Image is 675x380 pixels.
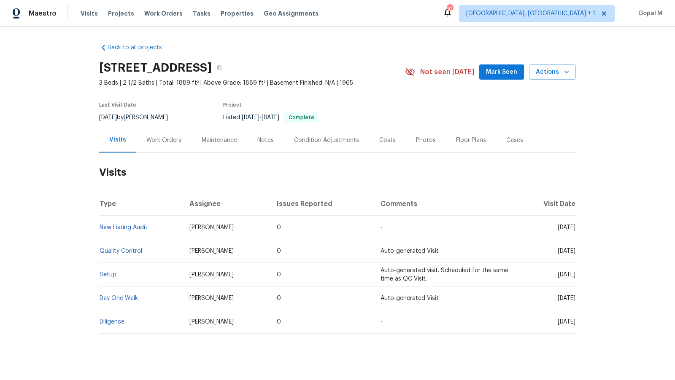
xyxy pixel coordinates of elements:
[99,192,183,216] th: Type
[242,115,259,120] span: [DATE]
[529,64,576,80] button: Actions
[183,192,270,216] th: Assignee
[536,67,569,78] span: Actions
[189,319,234,325] span: [PERSON_NAME]
[221,9,254,18] span: Properties
[81,9,98,18] span: Visits
[100,319,124,325] a: Diligence
[506,136,523,145] div: Cases
[100,248,142,254] a: Quality Control
[212,60,227,75] button: Copy Address
[381,295,439,301] span: Auto-generated Visit
[264,9,319,18] span: Geo Assignments
[277,248,281,254] span: 0
[202,136,237,145] div: Maintenance
[99,112,178,123] div: by [PERSON_NAME]
[277,295,281,301] span: 0
[277,272,281,278] span: 0
[381,319,383,325] span: -
[416,136,436,145] div: Photos
[99,153,576,192] h2: Visits
[456,136,486,145] div: Floor Plans
[277,225,281,230] span: 0
[193,11,211,16] span: Tasks
[99,102,136,107] span: Last Visit Date
[558,225,575,230] span: [DATE]
[379,136,396,145] div: Costs
[108,9,134,18] span: Projects
[447,5,453,13] div: 10
[144,9,183,18] span: Work Orders
[257,136,274,145] div: Notes
[189,225,234,230] span: [PERSON_NAME]
[486,67,517,78] span: Mark Seen
[558,295,575,301] span: [DATE]
[242,115,279,120] span: -
[374,192,517,216] th: Comments
[420,68,474,76] span: Not seen [DATE]
[270,192,374,216] th: Issues Reported
[294,136,359,145] div: Condition Adjustments
[381,248,439,254] span: Auto-generated Visit
[277,319,281,325] span: 0
[100,225,148,230] a: New Listing Audit
[189,248,234,254] span: [PERSON_NAME]
[558,248,575,254] span: [DATE]
[479,64,524,80] button: Mark Seen
[99,64,212,72] h2: [STREET_ADDRESS]
[558,319,575,325] span: [DATE]
[109,136,126,144] div: Visits
[189,272,234,278] span: [PERSON_NAME]
[517,192,576,216] th: Visit Date
[99,43,180,52] a: Back to all projects
[285,115,318,120] span: Complete
[100,295,138,301] a: Day One Walk
[223,102,242,107] span: Project
[466,9,595,18] span: [GEOGRAPHIC_DATA], [GEOGRAPHIC_DATA] + 1
[558,272,575,278] span: [DATE]
[99,115,117,120] span: [DATE]
[99,79,405,87] span: 3 Beds | 2 1/2 Baths | Total: 1889 ft² | Above Grade: 1889 ft² | Basement Finished: N/A | 1965
[100,272,116,278] a: Setup
[223,115,319,120] span: Listed
[189,295,234,301] span: [PERSON_NAME]
[381,225,383,230] span: -
[381,268,508,282] span: Auto-generated visit. Scheduled for the same time as QC Visit.
[29,9,57,18] span: Maestro
[262,115,279,120] span: [DATE]
[146,136,181,145] div: Work Orders
[635,9,662,18] span: Gopal M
